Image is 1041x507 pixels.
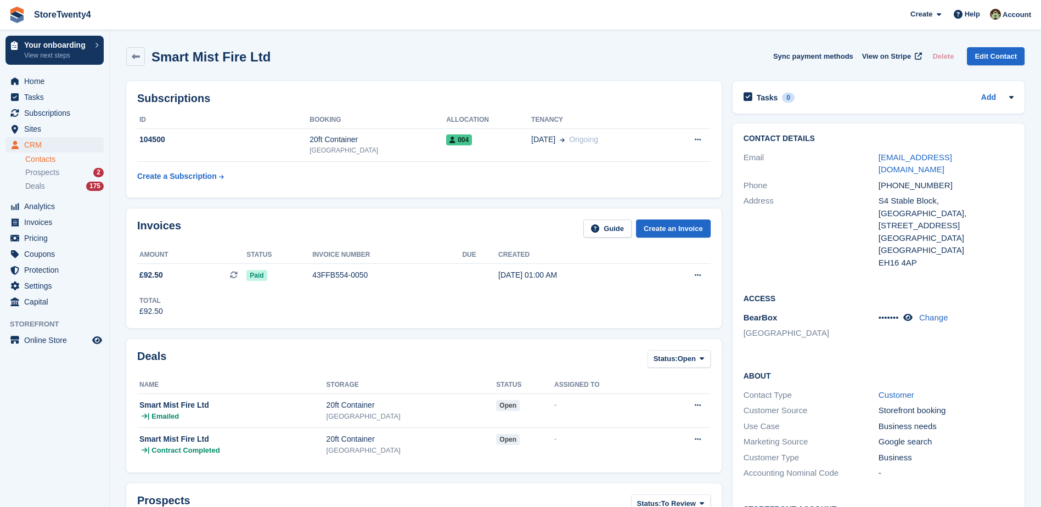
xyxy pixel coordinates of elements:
[310,145,446,155] div: [GEOGRAPHIC_DATA]
[9,7,25,23] img: stora-icon-8386f47178a22dfd0bd8f6a31ec36ba5ce8667c1dd55bd0f319d3a0aa187defe.svg
[5,333,104,348] a: menu
[569,135,598,144] span: Ongoing
[879,313,899,322] span: •••••••
[531,111,665,129] th: Tenancy
[554,433,658,444] div: -
[965,9,980,20] span: Help
[5,278,104,294] a: menu
[678,353,696,364] span: Open
[327,445,497,456] div: [GEOGRAPHIC_DATA]
[648,350,711,368] button: Status: Open
[151,445,220,456] span: Contract Completed
[24,278,90,294] span: Settings
[583,219,632,238] a: Guide
[24,105,90,121] span: Subscriptions
[773,47,853,65] button: Sync payment methods
[24,199,90,214] span: Analytics
[24,294,90,309] span: Capital
[554,376,658,394] th: Assigned to
[5,121,104,137] a: menu
[654,353,678,364] span: Status:
[312,269,462,281] div: 43FFB554-0050
[5,137,104,153] a: menu
[498,246,651,264] th: Created
[137,246,246,264] th: Amount
[744,327,879,340] li: [GEOGRAPHIC_DATA]
[981,92,996,104] a: Add
[24,89,90,105] span: Tasks
[5,74,104,89] a: menu
[30,5,95,24] a: StoreTwenty4
[327,411,497,422] div: [GEOGRAPHIC_DATA]
[24,41,89,49] p: Your onboarding
[879,195,1014,232] div: S4 Stable Block, [GEOGRAPHIC_DATA], [STREET_ADDRESS]
[967,47,1025,65] a: Edit Contact
[5,36,104,65] a: Your onboarding View next steps
[5,105,104,121] a: menu
[327,433,497,445] div: 20ft Container
[137,111,310,129] th: ID
[879,420,1014,433] div: Business needs
[744,313,778,322] span: BearBox
[910,9,932,20] span: Create
[636,219,711,238] a: Create an Invoice
[496,376,554,394] th: Status
[5,294,104,309] a: menu
[446,111,531,129] th: Allocation
[744,404,879,417] div: Customer Source
[24,50,89,60] p: View next steps
[151,411,179,422] span: Emailed
[327,399,497,411] div: 20ft Container
[498,269,651,281] div: [DATE] 01:00 AM
[139,433,327,445] div: Smart Mist Fire Ltd
[744,436,879,448] div: Marketing Source
[137,376,327,394] th: Name
[137,350,166,370] h2: Deals
[25,167,59,178] span: Prospects
[139,399,327,411] div: Smart Mist Fire Ltd
[137,134,310,145] div: 104500
[5,215,104,230] a: menu
[24,137,90,153] span: CRM
[744,292,1014,303] h2: Access
[25,154,104,165] a: Contacts
[148,411,149,422] span: |
[5,262,104,278] a: menu
[744,452,879,464] div: Customer Type
[139,296,163,306] div: Total
[310,111,446,129] th: Booking
[25,167,104,178] a: Prospects 2
[246,246,312,264] th: Status
[246,270,267,281] span: Paid
[462,246,498,264] th: Due
[310,134,446,145] div: 20ft Container
[744,179,879,192] div: Phone
[744,370,1014,381] h2: About
[496,400,520,411] span: open
[137,92,711,105] h2: Subscriptions
[919,313,948,322] a: Change
[327,376,497,394] th: Storage
[879,467,1014,480] div: -
[24,215,90,230] span: Invoices
[25,181,104,192] a: Deals 175
[744,389,879,402] div: Contact Type
[496,434,520,445] span: open
[862,51,911,62] span: View on Stripe
[879,232,1014,245] div: [GEOGRAPHIC_DATA]
[744,420,879,433] div: Use Case
[879,436,1014,448] div: Google search
[879,153,952,174] a: [EMAIL_ADDRESS][DOMAIN_NAME]
[5,199,104,214] a: menu
[757,93,778,103] h2: Tasks
[25,181,45,191] span: Deals
[744,151,879,176] div: Email
[137,219,181,238] h2: Invoices
[879,452,1014,464] div: Business
[10,319,109,330] span: Storefront
[446,134,472,145] span: 004
[531,134,555,145] span: [DATE]
[137,171,217,182] div: Create a Subscription
[990,9,1001,20] img: Lee Hanlon
[928,47,958,65] button: Delete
